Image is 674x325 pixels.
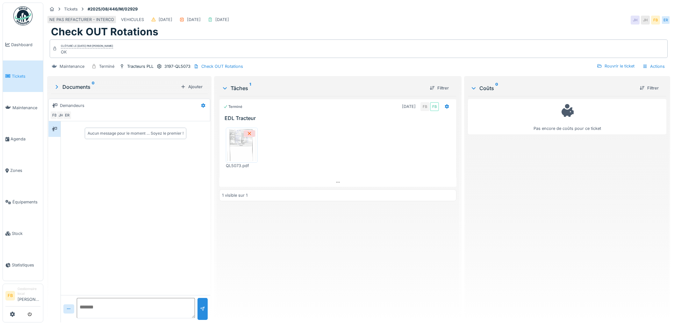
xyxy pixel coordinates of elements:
[3,249,43,281] a: Statistiques
[51,26,158,38] h1: Check OUT Rotations
[127,63,154,69] div: Tracteurs PLL
[225,115,454,121] h3: EDL Tracteur
[11,42,40,48] span: Dashboard
[661,16,670,25] div: ER
[651,16,660,25] div: FB
[3,186,43,218] a: Équipements
[178,82,205,91] div: Ajouter
[637,84,661,92] div: Filtrer
[3,155,43,187] a: Zones
[3,218,43,249] a: Stock
[12,230,40,237] span: Stock
[495,84,498,92] sup: 0
[12,199,40,205] span: Équipements
[640,62,668,71] div: Actions
[5,291,15,300] li: FB
[249,84,251,92] sup: 1
[3,92,43,124] a: Maintenance
[64,6,78,12] div: Tickets
[60,63,84,69] div: Maintenance
[50,111,59,120] div: FB
[88,131,183,136] div: Aucun message pour le moment … Soyez le premier !
[631,16,640,25] div: JH
[187,17,201,23] div: [DATE]
[92,83,95,91] sup: 0
[222,84,425,92] div: Tâches
[3,29,43,60] a: Dashboard
[594,62,637,70] div: Rouvrir le ticket
[61,49,113,55] div: OK
[227,129,256,161] img: vkyablptuaobbtdm23m042ul6gp3
[12,262,40,268] span: Statistiques
[12,105,40,111] span: Maintenance
[13,6,32,25] img: Badge_color-CXgf-gQk.svg
[11,136,40,142] span: Agenda
[223,104,242,110] div: Terminé
[641,16,650,25] div: JH
[226,163,258,169] div: QL5073.pdf
[222,192,247,198] div: 1 visible sur 1
[10,167,40,173] span: Zones
[121,17,144,23] div: VEHICULES
[430,102,439,111] div: FB
[56,111,65,120] div: JH
[3,60,43,92] a: Tickets
[402,103,416,110] div: [DATE]
[18,286,40,305] li: [PERSON_NAME]
[215,17,229,23] div: [DATE]
[49,17,114,23] div: NE PAS REFACTURER - INTERCO
[61,44,113,48] div: Clôturé le [DATE] par [PERSON_NAME]
[18,286,40,296] div: Gestionnaire local
[3,124,43,155] a: Agenda
[470,84,635,92] div: Coûts
[85,6,140,12] strong: #2025/08/446/M/02929
[12,73,40,79] span: Tickets
[159,17,172,23] div: [DATE]
[99,63,114,69] div: Terminé
[427,84,451,92] div: Filtrer
[5,286,40,307] a: FB Gestionnaire local[PERSON_NAME]
[420,102,429,111] div: FB
[54,83,178,91] div: Documents
[164,63,190,69] div: 3197-QL5073
[472,102,662,131] div: Pas encore de coûts pour ce ticket
[201,63,243,69] div: Check OUT Rotations
[60,102,84,109] div: Demandeurs
[63,111,72,120] div: ER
